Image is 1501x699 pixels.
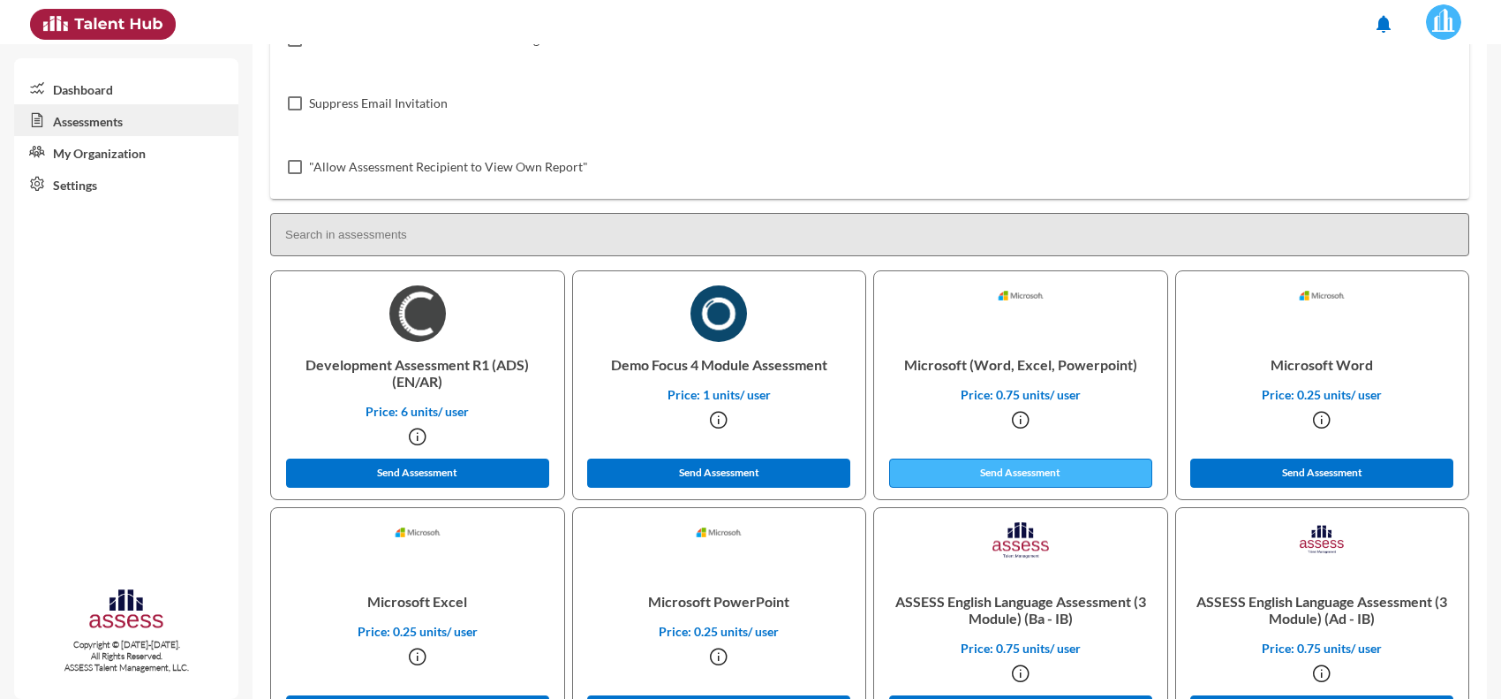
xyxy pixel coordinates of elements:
[285,342,550,404] p: Development Assessment R1 (ADS) (EN/AR)
[889,459,1152,488] button: Send Assessment
[587,624,852,639] p: Price: 0.25 units/ user
[285,579,550,624] p: Microsoft Excel
[888,579,1153,641] p: ASSESS English Language Assessment (3 Module) (Ba - IB)
[587,387,852,402] p: Price: 1 units/ user
[1190,342,1455,387] p: Microsoft Word
[14,168,238,200] a: Settings
[1190,641,1455,656] p: Price: 0.75 units/ user
[888,641,1153,656] p: Price: 0.75 units/ user
[309,156,588,178] span: "Allow Assessment Recipient to View Own Report"
[285,624,550,639] p: Price: 0.25 units/ user
[587,342,852,387] p: Demo Focus 4 Module Assessment
[286,459,549,488] button: Send Assessment
[1190,459,1453,488] button: Send Assessment
[87,587,166,635] img: assesscompany-logo.png
[285,404,550,419] p: Price: 6 units/ user
[14,72,238,104] a: Dashboard
[270,213,1469,256] input: Search in assessments
[587,459,850,488] button: Send Assessment
[1190,579,1455,641] p: ASSESS English Language Assessment (3 Module) (Ad - IB)
[587,579,852,624] p: Microsoft PowerPoint
[14,104,238,136] a: Assessments
[14,136,238,168] a: My Organization
[888,342,1153,387] p: Microsoft (Word, Excel, Powerpoint)
[309,93,448,114] span: Suppress Email Invitation
[1373,13,1394,34] mat-icon: notifications
[14,639,238,673] p: Copyright © [DATE]-[DATE]. All Rights Reserved. ASSESS Talent Management, LLC.
[1190,387,1455,402] p: Price: 0.25 units/ user
[888,387,1153,402] p: Price: 0.75 units/ user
